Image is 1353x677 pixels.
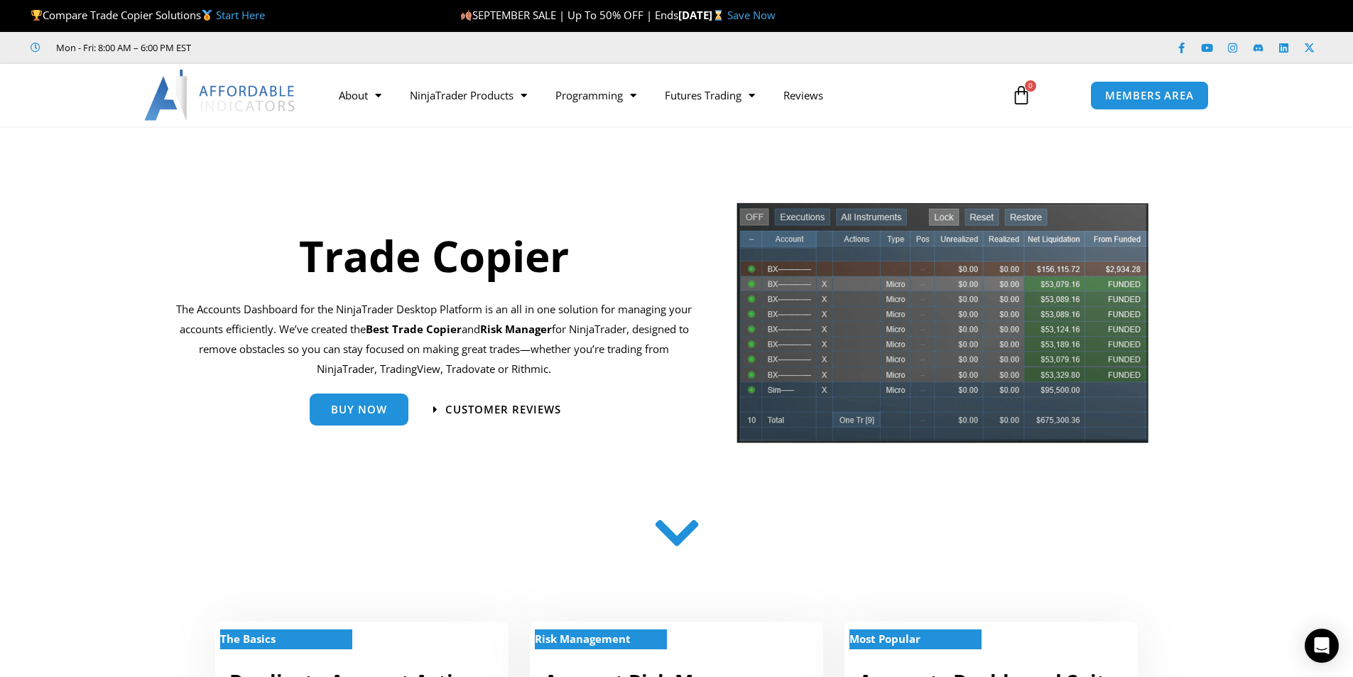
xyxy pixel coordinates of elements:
img: LogoAI | Affordable Indicators – NinjaTrader [144,70,297,121]
strong: The Basics [220,632,276,646]
h1: Trade Copier [176,226,692,286]
strong: Most Popular [849,632,920,646]
strong: Risk Manager [480,322,552,336]
iframe: Customer reviews powered by Trustpilot [211,40,424,55]
b: Best Trade Copier [366,322,462,336]
a: Customer Reviews [433,404,561,415]
span: Customer Reviews [445,404,561,415]
span: 0 [1025,80,1036,92]
span: Compare Trade Copier Solutions [31,8,265,22]
a: Programming [541,79,651,112]
img: 🍂 [461,10,472,21]
a: NinjaTrader Products [396,79,541,112]
span: Mon - Fri: 8:00 AM – 6:00 PM EST [53,39,191,56]
strong: [DATE] [678,8,727,22]
a: Futures Trading [651,79,769,112]
img: ⌛ [713,10,724,21]
a: Reviews [769,79,837,112]
strong: Risk Management [535,632,631,646]
a: Save Now [727,8,776,22]
nav: Menu [325,79,995,112]
span: MEMBERS AREA [1105,90,1194,101]
a: 0 [990,75,1053,116]
span: Buy Now [331,404,387,415]
img: tradecopier | Affordable Indicators – NinjaTrader [735,201,1150,455]
span: SEPTEMBER SALE | Up To 50% OFF | Ends [460,8,678,22]
a: Start Here [216,8,265,22]
a: About [325,79,396,112]
img: 🏆 [31,10,42,21]
a: MEMBERS AREA [1090,81,1209,110]
img: 🥇 [202,10,212,21]
p: The Accounts Dashboard for the NinjaTrader Desktop Platform is an all in one solution for managin... [176,300,692,379]
a: Buy Now [310,394,408,426]
div: Open Intercom Messenger [1305,629,1339,663]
